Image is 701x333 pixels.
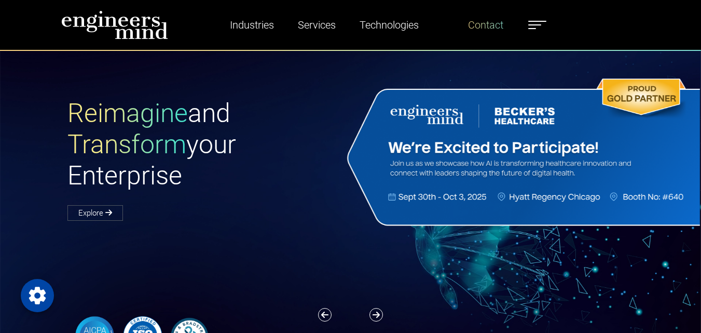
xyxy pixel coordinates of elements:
[355,13,423,37] a: Technologies
[343,76,700,229] img: Website Banner
[464,13,507,37] a: Contact
[67,129,186,159] span: Transform
[294,13,340,37] a: Services
[67,205,123,221] a: Explore
[67,98,351,191] h1: and your Enterprise
[61,10,168,39] img: logo
[67,98,188,128] span: Reimagine
[226,13,278,37] a: Industries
